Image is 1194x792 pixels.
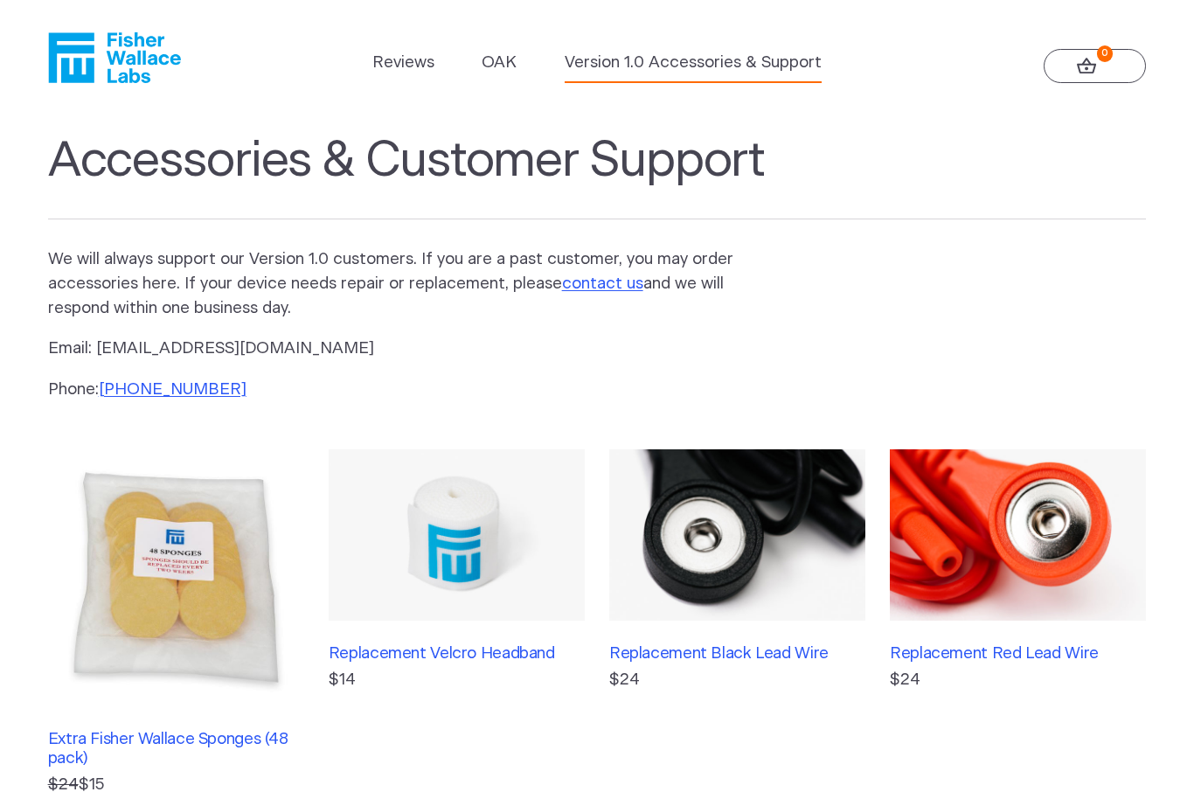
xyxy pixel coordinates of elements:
h1: Accessories & Customer Support [48,132,1147,219]
h3: Replacement Red Lead Wire [890,644,1146,663]
a: Fisher Wallace [48,32,181,83]
p: $24 [609,668,865,692]
a: OAK [482,51,517,75]
p: Phone: [48,378,761,402]
a: [PHONE_NUMBER] [99,381,246,398]
h3: Replacement Velcro Headband [329,644,585,663]
img: Replacement Red Lead Wire [890,449,1146,621]
a: Reviews [372,51,434,75]
a: 0 [1044,49,1147,84]
p: $24 [890,668,1146,692]
strong: 0 [1097,45,1114,62]
h3: Replacement Black Lead Wire [609,644,865,663]
h3: Extra Fisher Wallace Sponges (48 pack) [48,730,304,769]
img: Replacement Black Lead Wire [609,449,865,621]
a: contact us [562,275,643,292]
p: Email: [EMAIL_ADDRESS][DOMAIN_NAME] [48,337,761,361]
p: $14 [329,668,585,692]
p: We will always support our Version 1.0 customers. If you are a past customer, you may order acces... [48,247,761,321]
img: Extra Fisher Wallace Sponges (48 pack) [48,449,304,705]
a: Version 1.0 Accessories & Support [565,51,822,75]
img: Replacement Velcro Headband [329,449,585,621]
